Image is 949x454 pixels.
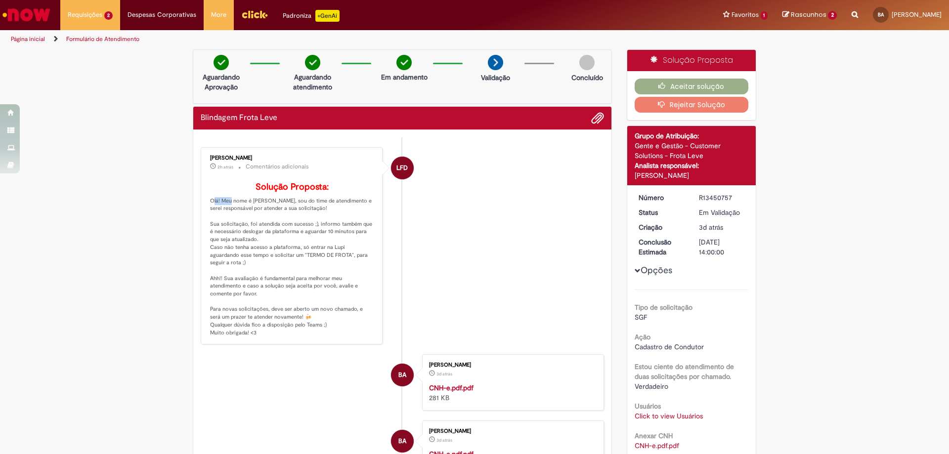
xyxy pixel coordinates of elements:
button: Aceitar solução [635,79,749,94]
span: 3d atrás [436,371,452,377]
span: LFD [396,156,408,180]
time: 29/08/2025 09:27:51 [217,164,233,170]
dt: Conclusão Estimada [631,237,692,257]
div: Brenda Komeso Alves [391,430,414,453]
time: 27/08/2025 08:37:14 [699,223,723,232]
div: Solução Proposta [627,50,756,71]
a: Download de CNH-e.pdf.pdf [635,441,679,450]
div: [PERSON_NAME] [429,362,594,368]
span: BA [398,363,406,387]
p: Concluído [571,73,603,83]
p: Aguardando atendimento [289,72,337,92]
b: Usuários [635,402,661,411]
img: arrow-next.png [488,55,503,70]
div: 281 KB [429,383,594,403]
span: 2h atrás [217,164,233,170]
div: [PERSON_NAME] [635,170,749,180]
span: 3d atrás [699,223,723,232]
b: Tipo de solicitação [635,303,692,312]
span: 1 [761,11,768,20]
span: [PERSON_NAME] [892,10,942,19]
button: Adicionar anexos [591,112,604,124]
div: R13450757 [699,193,745,203]
a: Rascunhos [782,10,837,20]
h2: Blindagem Frota Leve Histórico de tíquete [201,114,277,123]
div: Padroniza [283,10,340,22]
div: [PERSON_NAME] [210,155,375,161]
dt: Número [631,193,692,203]
span: 2 [828,11,837,20]
span: Verdadeiro [635,382,668,391]
small: Comentários adicionais [246,163,309,171]
img: ServiceNow [1,5,52,25]
img: img-circle-grey.png [579,55,595,70]
span: Favoritos [732,10,759,20]
img: check-circle-green.png [396,55,412,70]
span: Rascunhos [791,10,826,19]
img: click_logo_yellow_360x200.png [241,7,268,22]
dt: Criação [631,222,692,232]
p: +GenAi [315,10,340,22]
button: Rejeitar Solução [635,97,749,113]
span: SGF [635,313,647,322]
div: Analista responsável: [635,161,749,170]
time: 27/08/2025 08:36:44 [436,437,452,443]
span: More [211,10,226,20]
p: Olá! Meu nome é [PERSON_NAME], sou do time de atendimento e serei responsável por atender a sua s... [210,182,375,336]
dt: Status [631,207,692,217]
ul: Trilhas de página [7,30,625,48]
span: Cadastro de Condutor [635,342,704,351]
img: check-circle-green.png [305,55,320,70]
p: Em andamento [381,72,428,82]
img: check-circle-green.png [214,55,229,70]
a: Click to view Usuários [635,412,703,420]
b: Anexar CNH [635,431,673,440]
span: BA [398,429,406,453]
span: Despesas Corporativas [128,10,196,20]
span: Requisições [68,10,102,20]
b: Solução Proposta: [256,181,329,193]
div: Grupo de Atribuição: [635,131,749,141]
time: 27/08/2025 08:37:11 [436,371,452,377]
div: 27/08/2025 08:37:14 [699,222,745,232]
div: Gente e Gestão - Customer Solutions - Frota Leve [635,141,749,161]
a: CNH-e.pdf.pdf [429,383,474,392]
a: Formulário de Atendimento [66,35,139,43]
a: Página inicial [11,35,45,43]
div: Brenda Komeso Alves [391,364,414,386]
span: 3d atrás [436,437,452,443]
div: [PERSON_NAME] [429,428,594,434]
div: Em Validação [699,207,745,217]
div: Leticia Ferreira Dantas De Almeida [391,157,414,179]
span: BA [878,11,884,18]
span: 2 [104,11,113,20]
b: Ação [635,332,650,341]
p: Aguardando Aprovação [197,72,245,92]
div: [DATE] 14:00:00 [699,237,745,257]
b: Estou ciente do atendimento de duas solicitações por chamado. [635,362,734,381]
p: Validação [481,73,510,83]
